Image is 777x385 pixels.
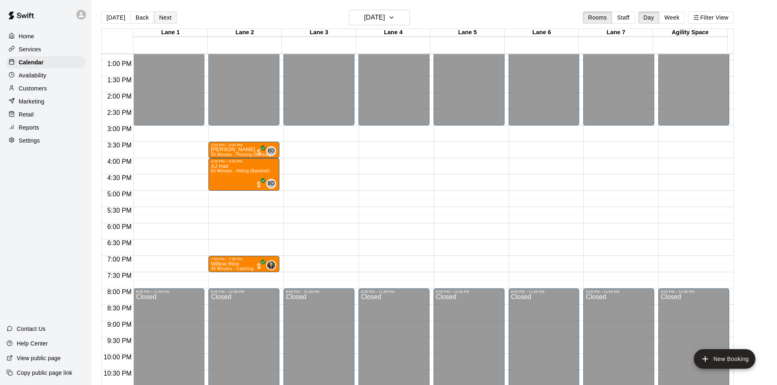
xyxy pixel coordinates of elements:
[266,146,276,156] div: Bryce Dahnert
[102,370,133,377] span: 10:30 PM
[583,11,612,24] button: Rooms
[211,152,271,157] span: 30 Minutes - Pitching (Softball)
[266,260,276,270] div: Megan MacDonald
[105,337,134,344] span: 9:30 PM
[612,11,635,24] button: Staff
[101,11,131,24] button: [DATE]
[688,11,734,24] button: Filter View
[105,125,134,132] span: 3:00 PM
[211,143,277,147] div: 3:30 PM – 4:00 PM
[208,158,279,191] div: 4:00 PM – 5:00 PM: AJ Hair
[19,32,34,40] p: Home
[661,290,727,294] div: 8:00 PM – 11:59 PM
[154,11,177,24] button: Next
[19,45,41,53] p: Services
[659,11,685,24] button: Week
[17,354,61,362] p: View public page
[105,93,134,100] span: 2:00 PM
[7,134,85,147] a: Settings
[586,290,652,294] div: 8:00 PM – 11:59 PM
[361,290,427,294] div: 8:00 PM – 11:59 PM
[105,77,134,84] span: 1:30 PM
[270,146,276,156] span: Bryce Dahnert
[7,108,85,121] a: Retail
[208,256,279,272] div: 7:00 PM – 7:30 PM: Willow Rice
[430,29,505,37] div: Lane 5
[19,123,39,132] p: Reports
[133,29,208,37] div: Lane 1
[255,262,263,270] span: All customers have paid
[694,349,755,369] button: add
[211,266,253,271] span: 30 Minutes - Catching
[105,288,134,295] span: 8:00 PM
[105,305,134,312] span: 8:30 PM
[364,12,385,23] h6: [DATE]
[286,290,352,294] div: 8:00 PM – 11:59 PM
[17,339,48,348] p: Help Center
[17,325,46,333] p: Contact Us
[105,142,134,149] span: 3:30 PM
[267,261,275,269] img: Megan MacDonald
[7,82,85,95] a: Customers
[270,260,276,270] span: Megan MacDonald
[105,158,134,165] span: 4:00 PM
[105,223,134,230] span: 6:00 PM
[105,240,134,246] span: 6:30 PM
[211,257,277,261] div: 7:00 PM – 7:30 PM
[105,321,134,328] span: 9:00 PM
[268,147,274,155] span: BD
[105,191,134,198] span: 5:00 PM
[105,207,134,214] span: 5:30 PM
[19,58,44,66] p: Calendar
[282,29,356,37] div: Lane 3
[7,56,85,68] a: Calendar
[505,29,579,37] div: Lane 6
[102,354,133,361] span: 10:00 PM
[7,69,85,81] a: Availability
[17,369,72,377] p: Copy public page link
[208,29,282,37] div: Lane 2
[255,148,263,156] span: All customers have paid
[105,272,134,279] span: 7:30 PM
[19,97,44,106] p: Marketing
[436,290,502,294] div: 8:00 PM – 11:59 PM
[7,95,85,108] a: Marketing
[266,179,276,189] div: Bryce Dahnert
[136,290,202,294] div: 8:00 PM – 11:59 PM
[130,11,154,24] button: Back
[208,142,279,158] div: 3:30 PM – 4:00 PM: JoJo Reid
[511,290,577,294] div: 8:00 PM – 11:59 PM
[356,29,430,37] div: Lane 4
[105,60,134,67] span: 1:00 PM
[270,179,276,189] span: Bryce Dahnert
[19,110,34,119] p: Retail
[653,29,727,37] div: Agility Space
[268,180,274,188] span: BD
[211,159,277,163] div: 4:00 PM – 5:00 PM
[211,169,270,173] span: 60 Minutes - Hitting (Baseball)
[349,10,410,25] button: [DATE]
[7,30,85,42] a: Home
[255,180,263,189] span: All customers have paid
[211,290,277,294] div: 8:00 PM – 11:59 PM
[7,121,85,134] a: Reports
[7,43,85,55] a: Services
[19,71,46,79] p: Availability
[105,174,134,181] span: 4:30 PM
[105,109,134,116] span: 2:30 PM
[638,11,660,24] button: Day
[105,256,134,263] span: 7:00 PM
[19,136,40,145] p: Settings
[579,29,653,37] div: Lane 7
[19,84,47,92] p: Customers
